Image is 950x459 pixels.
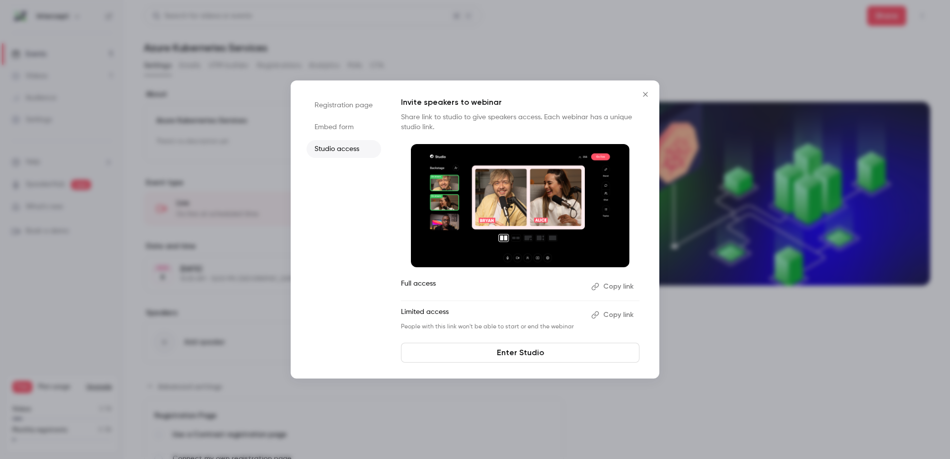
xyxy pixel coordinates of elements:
[401,307,583,323] p: Limited access
[587,279,639,295] button: Copy link
[307,118,381,136] li: Embed form
[307,96,381,114] li: Registration page
[411,144,630,267] img: Invite speakers to webinar
[635,84,655,104] button: Close
[401,96,639,108] p: Invite speakers to webinar
[401,112,639,132] p: Share link to studio to give speakers access. Each webinar has a unique studio link.
[587,307,639,323] button: Copy link
[401,343,639,363] a: Enter Studio
[401,279,583,295] p: Full access
[307,140,381,158] li: Studio access
[401,323,583,331] p: People with this link won't be able to start or end the webinar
